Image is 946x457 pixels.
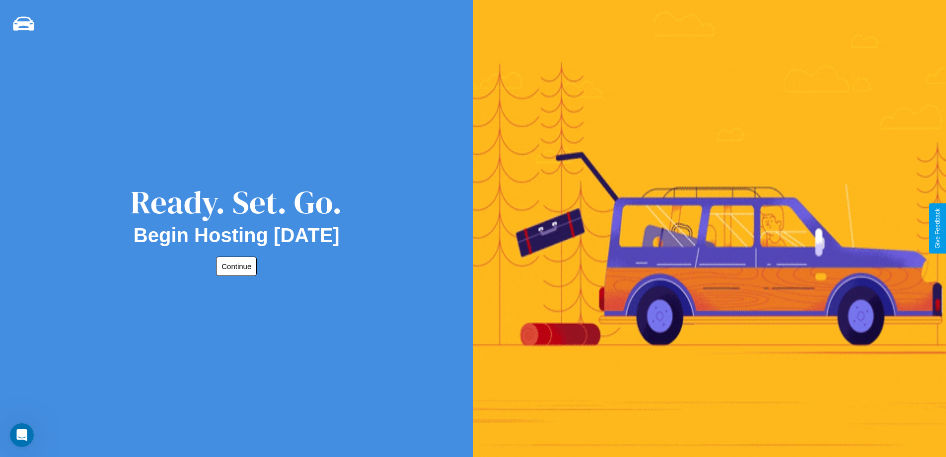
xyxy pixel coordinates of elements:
[934,208,941,249] div: Give Feedback
[134,224,340,247] h2: Begin Hosting [DATE]
[216,257,257,276] button: Continue
[131,180,342,224] div: Ready. Set. Go.
[10,423,34,447] iframe: Intercom live chat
